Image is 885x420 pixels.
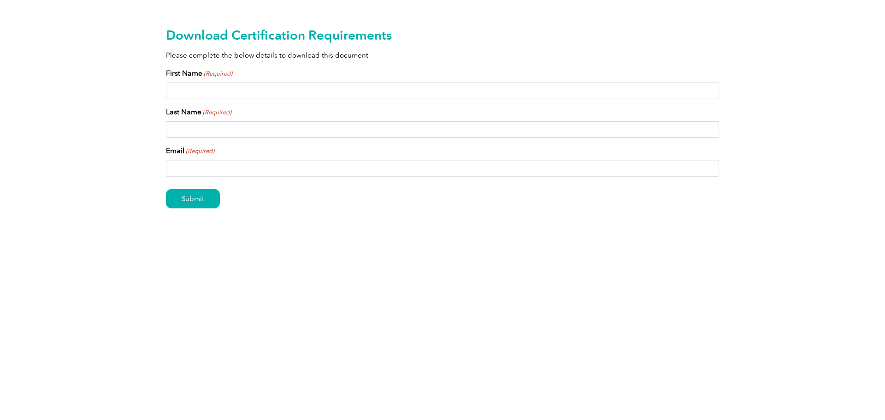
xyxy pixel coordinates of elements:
span: (Required) [185,147,215,156]
p: Please complete the below details to download this document [166,50,719,60]
span: (Required) [203,69,233,78]
label: Last Name [166,106,231,118]
span: (Required) [202,108,232,117]
input: Submit [166,189,220,208]
label: Email [166,145,214,156]
label: First Name [166,68,232,79]
h2: Download Certification Requirements [166,28,719,42]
